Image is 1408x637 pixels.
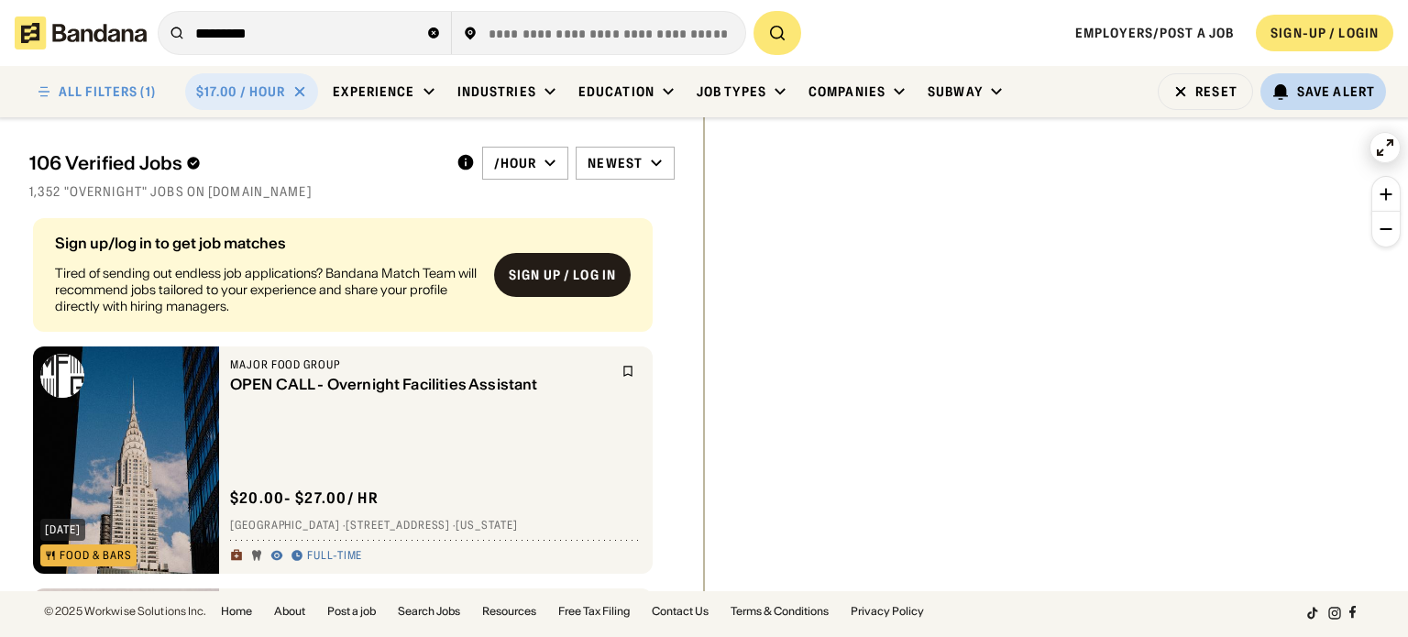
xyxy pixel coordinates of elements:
a: Free Tax Filing [558,606,630,617]
img: Bandana logotype [15,16,147,49]
div: Sign up / Log in [509,267,616,283]
div: [DATE] [45,524,81,535]
a: Employers/Post a job [1075,25,1234,41]
a: Search Jobs [398,606,460,617]
div: $17.00 / hour [196,83,286,100]
div: ALL FILTERS (1) [59,85,156,98]
div: $ 20.00 - $27.00 / hr [230,489,379,508]
div: Subway [928,83,983,100]
div: OPEN CALL - Overnight Facilities Assistant [230,376,610,393]
div: Sign up/log in to get job matches [55,236,479,250]
a: Privacy Policy [851,606,924,617]
a: Resources [482,606,536,617]
div: /hour [494,155,537,171]
a: Post a job [327,606,376,617]
div: Experience [333,83,414,100]
a: Contact Us [652,606,709,617]
div: Reset [1195,85,1237,98]
div: Industries [457,83,536,100]
div: Education [578,83,654,100]
img: Major Food Group logo [40,354,84,398]
div: grid [29,211,675,592]
a: Terms & Conditions [731,606,829,617]
div: Newest [588,155,643,171]
div: Job Types [697,83,766,100]
div: Companies [808,83,885,100]
a: About [274,606,305,617]
div: 1,352 "overnight" jobs on [DOMAIN_NAME] [29,183,675,200]
div: Save Alert [1297,83,1375,100]
div: 106 Verified Jobs [29,152,442,174]
a: Home [221,606,252,617]
div: Food & Bars [60,550,132,561]
div: SIGN-UP / LOGIN [1270,25,1379,41]
div: Major Food Group [230,357,610,372]
div: Tired of sending out endless job applications? Bandana Match Team will recommend jobs tailored to... [55,265,479,315]
div: [GEOGRAPHIC_DATA] · [STREET_ADDRESS] · [US_STATE] [230,519,642,533]
div: © 2025 Workwise Solutions Inc. [44,606,206,617]
div: Full-time [307,549,363,564]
